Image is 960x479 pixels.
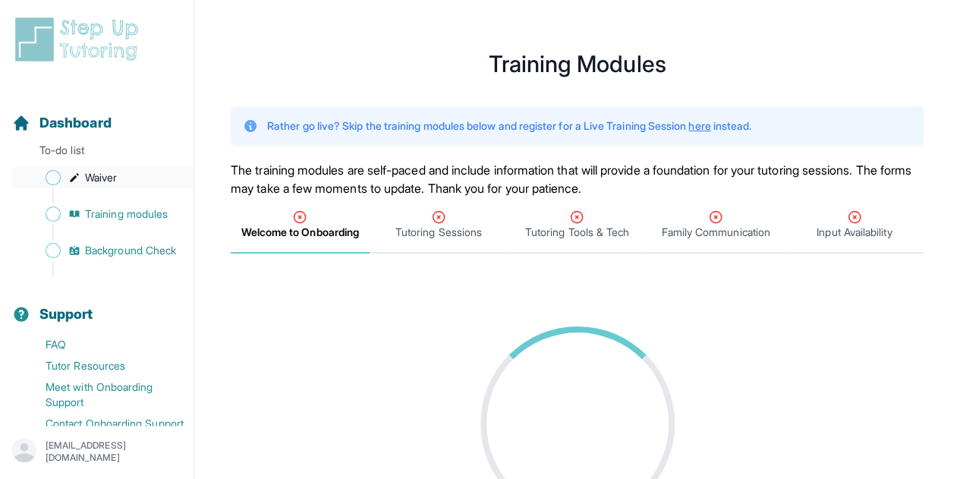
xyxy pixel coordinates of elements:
span: Training modules [85,206,168,222]
nav: Tabs [231,197,924,254]
span: Background Check [85,243,176,258]
button: Dashboard [6,88,187,140]
p: Rather go live? Skip the training modules below and register for a Live Training Session instead. [267,118,751,134]
span: Support [39,304,93,325]
a: Tutor Resources [12,355,194,377]
p: The training modules are self-paced and include information that will provide a foundation for yo... [231,161,924,197]
span: Waiver [85,170,117,185]
span: Family Communication [661,225,770,240]
p: [EMAIL_ADDRESS][DOMAIN_NAME] [46,440,181,464]
a: Training modules [12,203,194,225]
span: Tutoring Sessions [395,225,482,240]
a: here [688,119,710,132]
a: Meet with Onboarding Support [12,377,194,413]
button: Support [6,279,187,331]
span: Dashboard [39,112,112,134]
a: Waiver [12,167,194,188]
a: FAQ [12,334,194,355]
h1: Training Modules [231,55,924,73]
a: Dashboard [12,112,112,134]
span: Tutoring Tools & Tech [525,225,629,240]
a: Contact Onboarding Support [12,413,194,434]
img: logo [12,15,147,64]
span: Welcome to Onboarding [241,225,359,240]
span: Input Availability [817,225,892,240]
a: Background Check [12,240,194,261]
button: [EMAIL_ADDRESS][DOMAIN_NAME] [12,438,181,465]
p: To-do list [6,143,187,164]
